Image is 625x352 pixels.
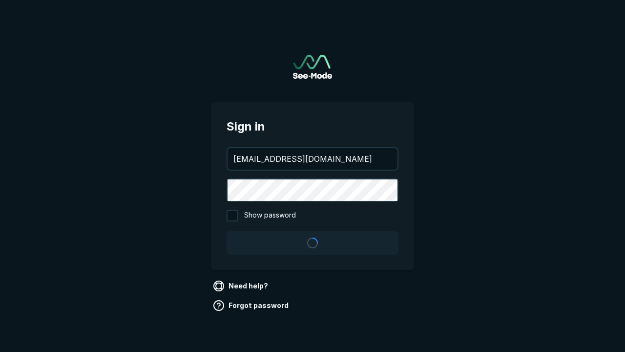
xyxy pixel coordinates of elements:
a: Need help? [211,278,272,294]
input: your@email.com [228,148,397,170]
img: See-Mode Logo [293,55,332,79]
span: Sign in [227,118,398,135]
span: Show password [244,210,296,221]
a: Forgot password [211,298,292,313]
a: Go to sign in [293,55,332,79]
